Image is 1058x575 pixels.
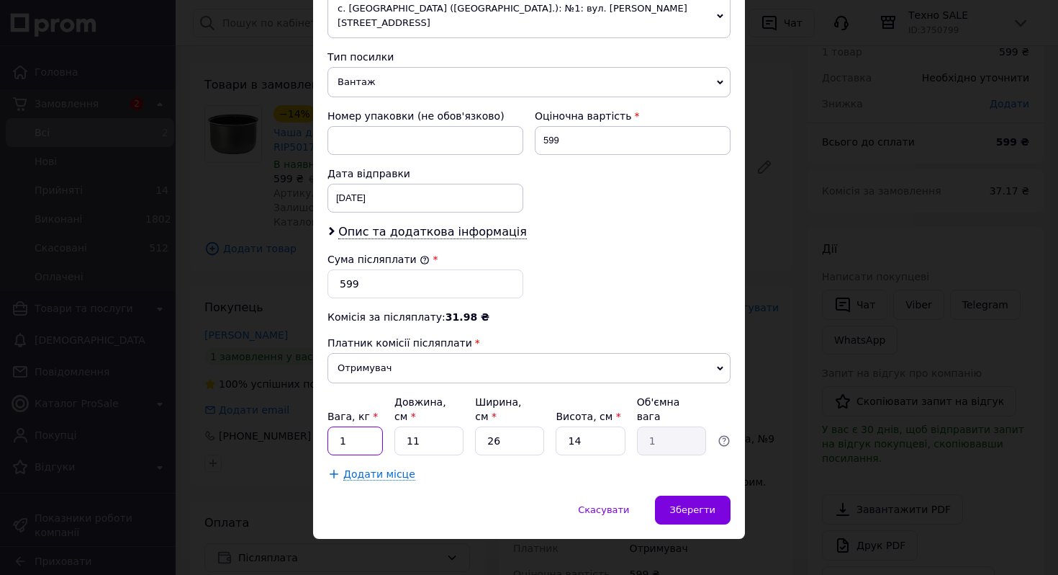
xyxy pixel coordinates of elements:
div: Оціночна вартість [535,109,731,123]
span: Тип посилки [327,51,394,63]
label: Вага, кг [327,411,378,422]
span: Вантаж [327,67,731,97]
div: Номер упаковки (не обов'язково) [327,109,523,123]
label: Довжина, см [394,396,446,422]
span: Платник комісії післяплати [327,337,472,349]
span: Додати місце [343,468,415,481]
span: Опис та додаткова інформація [338,225,527,239]
div: Дата відправки [327,166,523,181]
label: Ширина, см [475,396,521,422]
label: Сума післяплати [327,254,430,265]
span: Отримувач [327,353,731,383]
span: Скасувати [578,504,629,515]
div: Комісія за післяплату: [327,310,731,324]
span: Зберегти [670,504,715,515]
label: Висота, см [556,411,620,422]
span: 31.98 ₴ [446,311,489,323]
div: Об'ємна вага [637,395,706,424]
